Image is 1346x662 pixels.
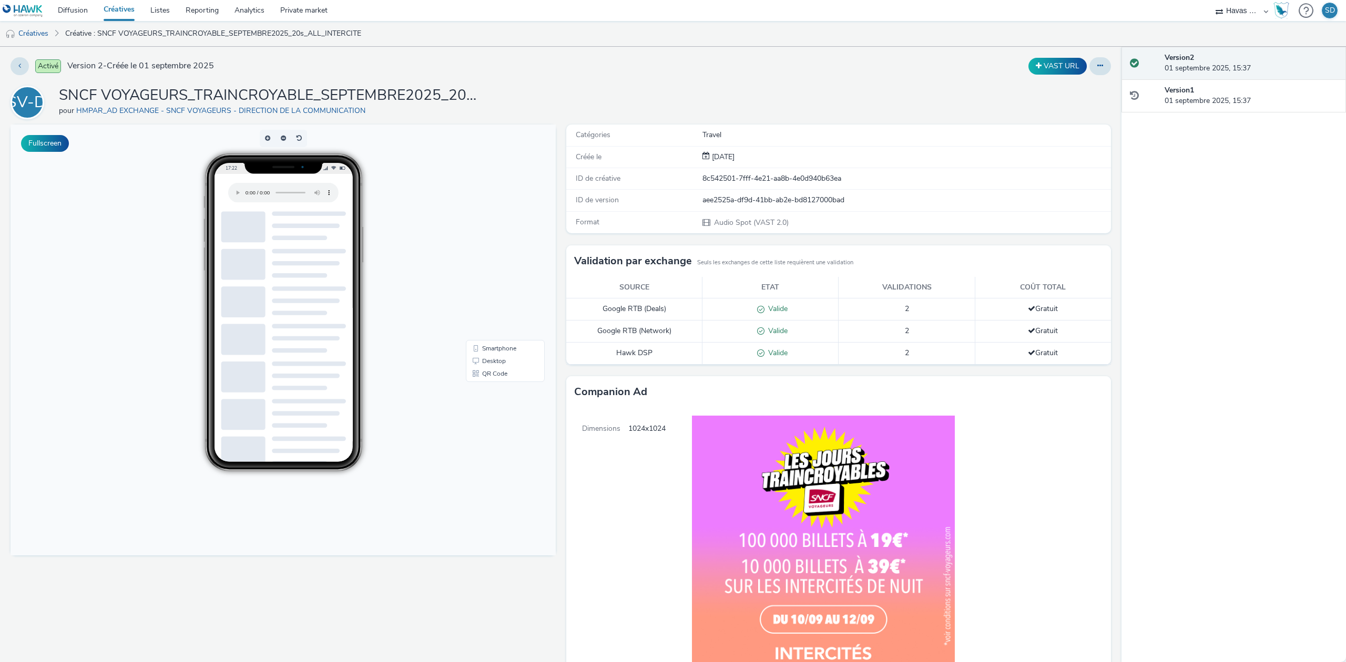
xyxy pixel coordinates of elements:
[566,298,702,320] td: Google RTB (Deals)
[59,86,480,106] h1: SNCF VOYAGEURS_TRAINCROYABLE_SEPTEMBRE2025_20s_ALL_INTERCITE
[702,195,1110,205] div: aee2525a-df9d-41bb-ab2e-bd8127000bad
[21,135,69,152] button: Fullscreen
[60,21,366,46] a: Créative : SNCF VOYAGEURS_TRAINCROYABLE_SEPTEMBRE2025_20s_ALL_INTERCITE
[764,348,788,358] span: Valide
[35,59,61,73] span: Activé
[1026,58,1089,75] div: Dupliquer la créative en un VAST URL
[1028,348,1058,358] span: Gratuit
[1165,53,1338,74] div: 01 septembre 2025, 15:37
[566,320,702,343] td: Google RTB (Network)
[576,173,620,183] span: ID de créative
[3,4,43,17] img: undefined Logo
[1165,85,1194,95] strong: Version 1
[1028,58,1087,75] button: VAST URL
[472,246,497,252] span: QR Code
[457,243,532,255] li: QR Code
[702,130,1110,140] div: Travel
[566,277,702,298] th: Source
[576,195,619,205] span: ID de version
[713,218,789,227] span: Audio Spot (VAST 2.0)
[1325,3,1335,18] div: SD
[5,29,16,39] img: audio
[764,304,788,314] span: Valide
[472,221,506,227] span: Smartphone
[1273,2,1289,19] img: Hawk Academy
[574,384,647,400] h3: Companion Ad
[702,277,839,298] th: Etat
[1273,2,1293,19] a: Hawk Academy
[457,230,532,243] li: Desktop
[975,277,1111,298] th: Coût total
[905,304,909,314] span: 2
[1165,85,1338,107] div: 01 septembre 2025, 15:37
[710,152,735,162] span: [DATE]
[576,217,599,227] span: Format
[472,233,495,240] span: Desktop
[905,326,909,336] span: 2
[576,152,601,162] span: Créée le
[697,258,853,267] small: Seuls les exchanges de cette liste requièrent une validation
[839,277,975,298] th: Validations
[710,152,735,162] div: Création 01 septembre 2025, 15:37
[457,218,532,230] li: Smartphone
[1028,326,1058,336] span: Gratuit
[11,97,48,107] a: HE-SV-DDLC
[1165,53,1194,63] strong: Version 2
[67,60,214,72] span: Version 2 - Créée le 01 septembre 2025
[576,130,610,140] span: Catégories
[1028,304,1058,314] span: Gratuit
[764,326,788,336] span: Valide
[702,173,1110,184] div: 8c542501-7fff-4e21-aa8b-4e0d940b63ea
[905,348,909,358] span: 2
[215,40,226,46] span: 17:22
[76,106,370,116] a: HMPAR_AD EXCHANGE - SNCF VOYAGEURS - DIRECTION DE LA COMMUNICATION
[59,106,76,116] span: pour
[566,342,702,364] td: Hawk DSP
[574,253,692,269] h3: Validation par exchange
